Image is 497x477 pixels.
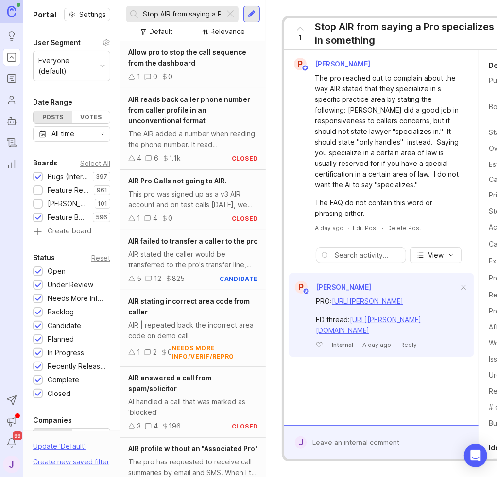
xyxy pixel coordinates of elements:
a: AIR Pro Calls not going to AIR.This pro was signed up as a v3 AIR account and on test calls [DATE... [120,170,266,230]
a: Portal [3,49,20,66]
span: Settings [79,10,106,19]
button: View [410,247,462,263]
div: 4 [154,421,158,431]
div: Edit Post [353,224,378,232]
div: Candidate [48,320,81,331]
div: 825 [172,273,185,284]
div: Open [48,266,66,277]
img: member badge [302,65,309,72]
span: 99 [13,431,22,440]
a: Create board [33,228,110,236]
div: Date Range [33,97,72,108]
div: J [295,436,307,449]
div: Delete Post [387,224,421,232]
div: [PERSON_NAME] (Public) [48,198,90,209]
span: View [428,250,444,260]
div: Everyone (default) [38,55,96,77]
label: By name [34,429,72,456]
span: A day ago [362,341,391,349]
div: needs more info/verif/repro [172,344,258,361]
div: · [347,224,349,232]
div: AI handled a call that was marked as 'blocked' [128,396,258,418]
div: Default [150,26,173,37]
div: Votes [72,111,110,123]
div: 1 [137,213,140,224]
div: The AIR added a number when reading the phone number. It read [PHONE_NUMBER] as "Eight thirty 857... [128,129,258,150]
img: member badge [303,288,310,295]
p: 596 [96,214,107,221]
p: 101 [98,200,107,208]
a: AIR answered a call from spam/solicitorAI handled a call that was marked as 'blocked'34196closed [120,367,266,438]
div: This pro was signed up as a v3 AIR account and on test calls [DATE], we discovered that all calls... [128,189,258,210]
a: Autopilot [3,113,20,130]
a: P[PERSON_NAME] [288,58,378,70]
label: By account owner [72,429,110,456]
div: Backlog [48,307,74,317]
a: P[PERSON_NAME] [289,281,371,294]
div: Internal [332,341,353,349]
div: 1 [137,71,140,82]
div: Boards [33,157,57,169]
p: 397 [96,173,107,181]
a: AIR reads back caller phone number from caller profile in an unconventional formatThe AIR added a... [120,88,266,170]
div: closed [232,214,258,223]
a: Reporting [3,155,20,173]
div: · [326,341,328,349]
span: AIR failed to transfer a caller to the pro [128,237,258,245]
span: Allow pro to stop the call sequence from the dashboard [128,48,246,67]
div: 3 [137,421,141,431]
svg: toggle icon [94,130,110,138]
div: 4 [153,213,157,224]
div: closed [232,154,258,163]
div: Bugs (Internal) [48,171,88,182]
div: 12 [154,273,161,284]
div: P [295,281,308,294]
div: Needs More Info/verif/repro [48,293,105,304]
div: · [357,341,359,349]
button: Announcements [3,413,20,430]
a: Users [3,91,20,109]
div: Open Intercom Messenger [464,444,487,467]
div: 2 [153,347,157,358]
div: Posts [34,111,72,123]
a: A day ago [315,224,343,232]
div: · [395,341,396,349]
button: Send to Autopilot [3,392,20,409]
div: Create new saved filter [33,457,109,467]
div: Planned [48,334,74,345]
span: [PERSON_NAME] [315,60,370,68]
div: P [294,58,307,70]
div: Feature Board Sandbox [DATE] [48,212,88,223]
div: AIR | repeated back the incorrect area code on demo call [128,320,258,341]
span: AIR Pro Calls not going to AIR. [128,177,227,185]
div: 1.1k [169,153,181,164]
div: Relevance [211,26,245,37]
div: J [3,456,20,473]
div: 0 [153,71,157,82]
span: AIR reads back caller phone number from caller profile in an unconventional format [128,95,250,125]
span: 1 [299,33,302,43]
span: AIR stating incorrect area code from caller [128,297,250,316]
button: Notifications [3,434,20,452]
div: Status [33,252,55,263]
img: Canny Home [7,6,16,17]
div: 0 [168,347,172,358]
div: 1 [137,347,140,358]
p: 961 [97,186,107,194]
div: Complete [48,375,79,385]
a: [URL][PERSON_NAME] [332,297,403,305]
div: Select All [80,161,110,166]
a: AIR stating incorrect area code from callerAIR | repeated back the incorrect area code on demo ca... [120,290,266,367]
div: 0 [168,71,172,82]
input: Search... [143,9,221,19]
button: Settings [64,8,110,21]
div: AIR stated the caller would be transferred to the pro's transfer line, but then AIR stated the ca... [128,249,258,270]
a: AIR failed to transfer a caller to the proAIR stated the caller would be transferred to the pro's... [120,230,266,290]
div: Reply [400,341,417,349]
div: 196 [169,421,181,431]
div: candidate [220,275,258,283]
div: Update ' Default ' [33,441,86,457]
div: 6 [154,153,158,164]
div: Recently Released [48,361,105,372]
